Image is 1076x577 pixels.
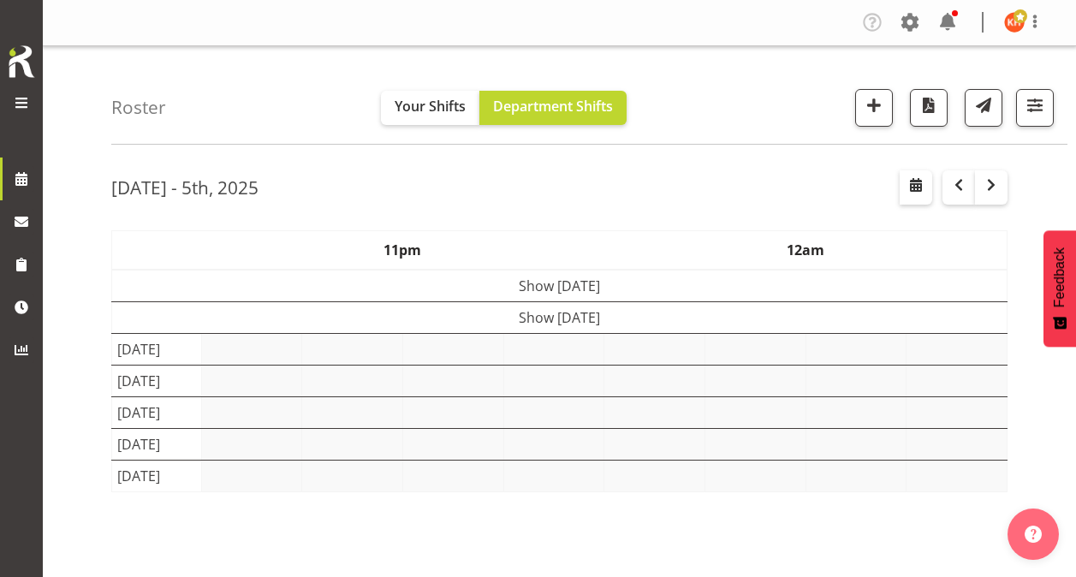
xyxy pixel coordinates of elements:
[112,365,202,396] td: [DATE]
[111,176,259,199] h2: [DATE] - 5th, 2025
[1052,247,1067,307] span: Feedback
[855,89,893,127] button: Add a new shift
[4,43,39,80] img: Rosterit icon logo
[395,97,466,116] span: Your Shifts
[201,230,604,270] th: 11pm
[381,91,479,125] button: Your Shifts
[1004,12,1025,33] img: kathryn-hunt10901.jpg
[112,333,202,365] td: [DATE]
[1043,230,1076,347] button: Feedback - Show survey
[112,301,1008,333] td: Show [DATE]
[1025,526,1042,543] img: help-xxl-2.png
[112,270,1008,302] td: Show [DATE]
[111,98,166,117] h4: Roster
[479,91,627,125] button: Department Shifts
[910,89,948,127] button: Download a PDF of the roster according to the set date range.
[965,89,1002,127] button: Send a list of all shifts for the selected filtered period to all rostered employees.
[604,230,1008,270] th: 12am
[112,396,202,428] td: [DATE]
[1016,89,1054,127] button: Filter Shifts
[112,428,202,460] td: [DATE]
[112,460,202,491] td: [DATE]
[493,97,613,116] span: Department Shifts
[900,170,932,205] button: Select a specific date within the roster.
